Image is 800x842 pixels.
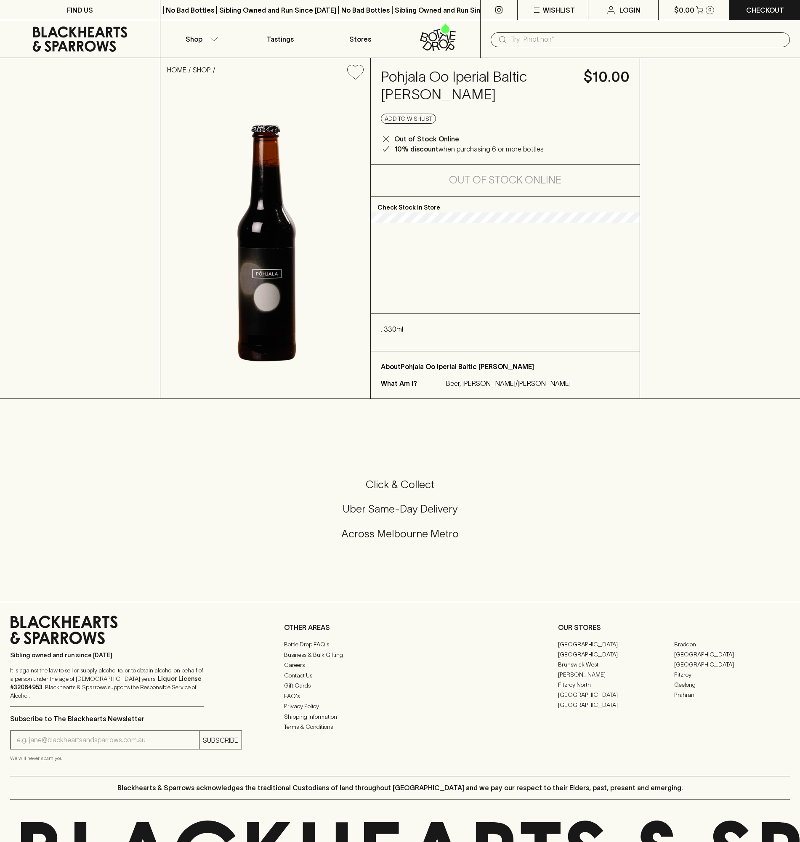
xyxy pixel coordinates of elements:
[584,68,630,86] h4: $10.00
[199,731,242,749] button: SUBSCRIBE
[394,144,544,154] p: when purchasing 6 or more bottles
[708,8,712,12] p: 0
[674,690,790,700] a: Prahran
[186,34,202,44] p: Shop
[67,5,93,15] p: FIND US
[284,701,516,712] a: Privacy Policy
[160,20,240,58] button: Shop
[284,650,516,660] a: Business & Bulk Gifting
[381,114,436,124] button: Add to wishlist
[284,670,516,680] a: Contact Us
[17,733,199,747] input: e.g. jane@blackheartsandsparrows.com.au
[10,666,204,700] p: It is against the law to sell or supply alcohol to, or to obtain alcohol on behalf of a person un...
[558,680,674,690] a: Fitzroy North
[558,690,674,700] a: [GEOGRAPHIC_DATA]
[284,681,516,691] a: Gift Cards
[267,34,294,44] p: Tastings
[558,700,674,710] a: [GEOGRAPHIC_DATA]
[240,20,320,58] a: Tastings
[284,712,516,722] a: Shipping Information
[543,5,575,15] p: Wishlist
[674,5,694,15] p: $0.00
[10,478,790,491] h5: Click & Collect
[284,640,516,650] a: Bottle Drop FAQ's
[558,659,674,669] a: Brunswick West
[619,5,641,15] p: Login
[10,754,242,762] p: We will never spam you
[674,639,790,649] a: Braddon
[558,649,674,659] a: [GEOGRAPHIC_DATA]
[394,145,439,153] b: 10% discount
[10,714,242,724] p: Subscribe to The Blackhearts Newsletter
[203,735,238,745] p: SUBSCRIBE
[381,68,574,104] h4: Pohjala Oo Iperial Baltic [PERSON_NAME]
[371,197,640,212] p: Check Stock In Store
[558,622,790,632] p: OUR STORES
[746,5,784,15] p: Checkout
[284,622,516,632] p: OTHER AREAS
[449,173,561,187] h5: Out of Stock Online
[446,378,571,388] p: Beer, [PERSON_NAME]/[PERSON_NAME]
[117,783,683,793] p: Blackhearts & Sparrows acknowledges the traditional Custodians of land throughout [GEOGRAPHIC_DAT...
[674,680,790,690] a: Geelong
[381,324,630,334] p: . 330ml
[10,444,790,585] div: Call to action block
[284,660,516,670] a: Careers
[381,378,444,388] p: What Am I?
[344,61,367,83] button: Add to wishlist
[284,691,516,701] a: FAQ's
[674,659,790,669] a: [GEOGRAPHIC_DATA]
[193,66,211,74] a: SHOP
[349,34,371,44] p: Stores
[167,66,186,74] a: HOME
[558,639,674,649] a: [GEOGRAPHIC_DATA]
[394,134,459,144] p: Out of Stock Online
[10,502,790,516] h5: Uber Same-Day Delivery
[10,651,204,659] p: Sibling owned and run since [DATE]
[381,361,630,372] p: About Pohjala Oo Iperial Baltic [PERSON_NAME]
[320,20,400,58] a: Stores
[511,33,783,46] input: Try "Pinot noir"
[674,649,790,659] a: [GEOGRAPHIC_DATA]
[284,722,516,732] a: Terms & Conditions
[10,527,790,541] h5: Across Melbourne Metro
[674,669,790,680] a: Fitzroy
[160,86,370,398] img: 79118.PNG
[558,669,674,680] a: [PERSON_NAME]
